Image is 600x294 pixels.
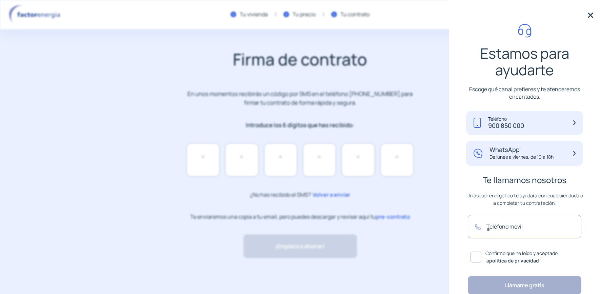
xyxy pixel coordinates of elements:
[466,192,583,207] p: Un asesor energético te ayudará con cualquier duda o a completar tu contratación.
[489,146,554,154] p: WhatsApp
[7,5,64,24] img: logo factor
[376,213,410,220] span: pre-contrato
[518,24,532,38] img: call-headphone.svg
[466,85,583,100] p: Escoge qué canal prefieres y te atenderemos encantados.
[485,250,579,265] span: Confirmo que he leído y aceptado la
[340,10,369,19] div: Tu contrato
[489,154,554,160] p: De lunes a viernes, de 10 a 18h
[488,116,524,122] p: Teléfono
[488,122,524,130] p: 900 850 000
[466,176,583,184] p: Te llamamos nosotros
[182,90,419,107] p: En unos momentos recibirás un código por SMS en el teléfono [PHONE_NUMBER] para firmar tu contrat...
[190,213,410,221] p: Te enviaremos una copia a tu email, pero puedes descargar y revisar aquí tu
[275,242,324,251] span: ¡Empieza a ahorrar!
[131,50,469,69] h2: Firma de contrato
[182,121,419,130] p: Introduce los 6 dígitos que has recibido:
[240,10,268,19] div: Tu vivienda
[250,190,350,199] p: ¿No has recibido el SMS?
[243,234,357,258] button: ¡Empieza a ahorrar!
[293,10,316,19] div: Tu precio
[311,190,350,199] span: Volver a enviar
[466,45,583,78] p: Estamos para ayudarte
[489,257,539,264] a: política de privacidad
